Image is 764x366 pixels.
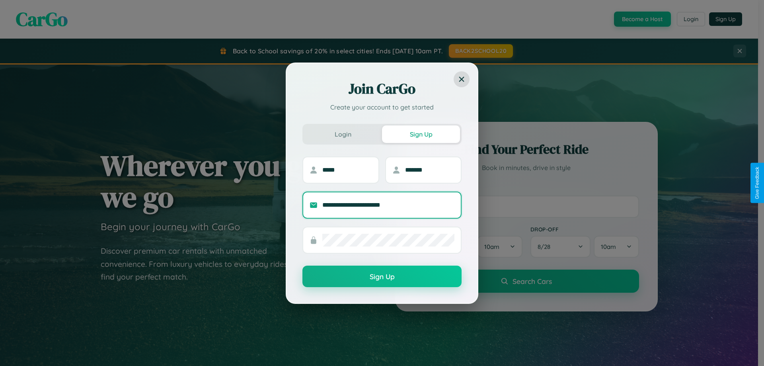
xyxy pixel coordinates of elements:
div: Give Feedback [754,167,760,199]
p: Create your account to get started [302,102,462,112]
h2: Join CarGo [302,79,462,98]
button: Sign Up [382,125,460,143]
button: Sign Up [302,266,462,287]
button: Login [304,125,382,143]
